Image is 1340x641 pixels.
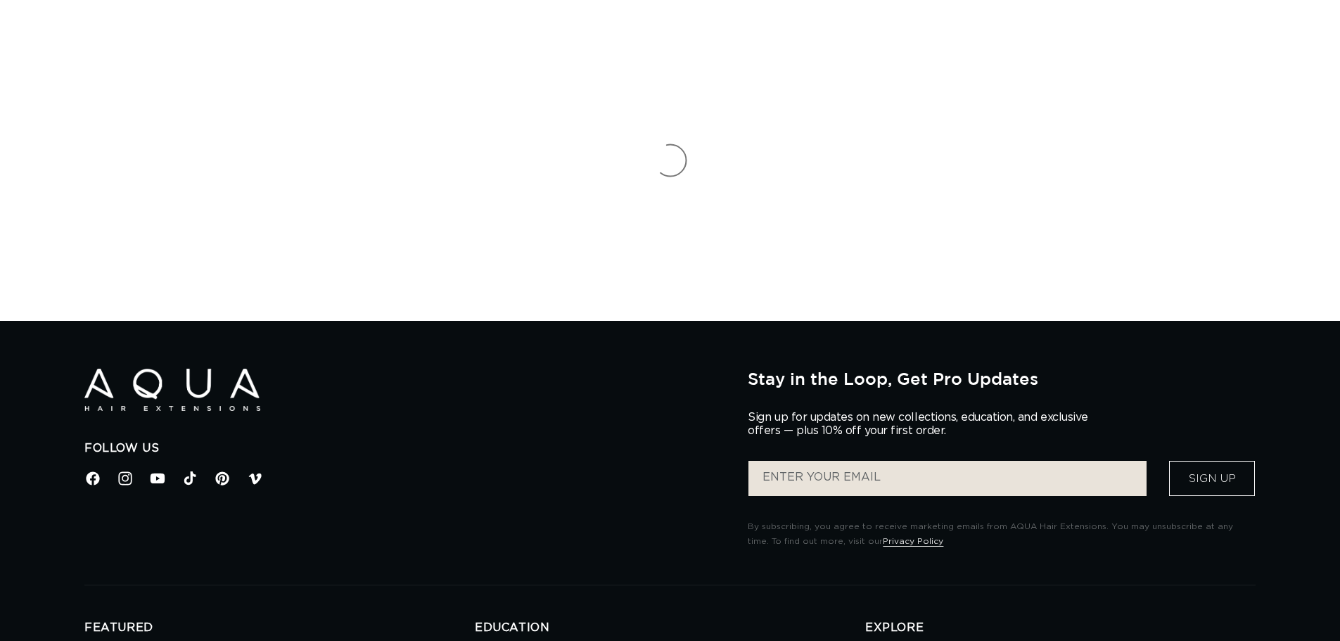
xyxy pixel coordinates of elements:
a: Privacy Policy [883,537,943,545]
h2: FEATURED [84,621,475,635]
h2: EXPLORE [865,621,1256,635]
h2: Stay in the Loop, Get Pro Updates [748,369,1256,388]
h2: Follow Us [84,441,727,456]
p: By subscribing, you agree to receive marketing emails from AQUA Hair Extensions. You may unsubscr... [748,519,1256,550]
input: ENTER YOUR EMAIL [748,461,1147,496]
button: Sign Up [1169,461,1255,496]
img: Aqua Hair Extensions [84,369,260,412]
p: Sign up for updates on new collections, education, and exclusive offers — plus 10% off your first... [748,411,1099,438]
h2: EDUCATION [475,621,865,635]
